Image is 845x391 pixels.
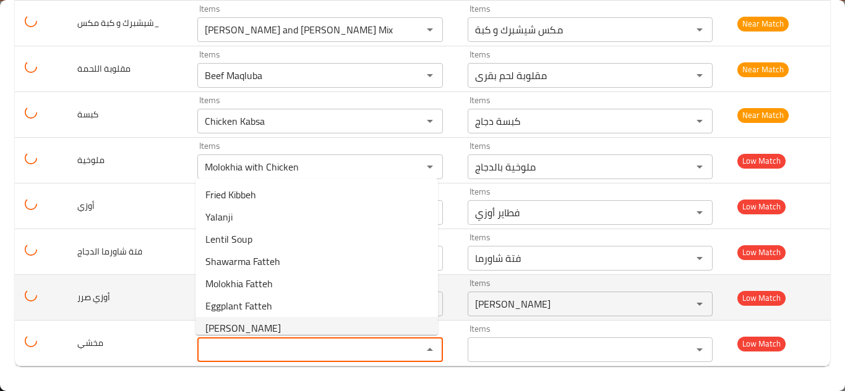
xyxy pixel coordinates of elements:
span: Low Match [737,245,786,259]
span: Fried Kibbeh [205,187,256,202]
span: Low Match [737,154,786,168]
span: Molokhia Fatteh [205,276,273,291]
span: Near Match [737,62,789,77]
span: ملوخية [77,152,105,168]
span: Lentil Soup [205,232,252,246]
button: Open [421,112,439,130]
span: Low Match [737,200,786,214]
span: مقلوبة اللحمة [77,61,131,77]
button: Open [691,67,708,84]
button: Open [691,112,708,130]
span: كبسة [77,106,98,122]
span: Low Match [737,291,786,305]
span: Shawarma Fatteh [205,254,280,269]
button: Open [421,158,439,175]
button: Open [691,295,708,313]
button: Open [691,21,708,38]
span: أوزي [77,198,95,214]
button: Close [421,341,439,358]
span: [PERSON_NAME] [205,321,281,335]
span: مخشي [77,335,103,351]
button: Open [691,341,708,358]
span: Low Match [737,337,786,351]
button: Open [691,250,708,267]
span: Eggplant Fatteh [205,298,272,313]
span: أوزي صرر [77,289,110,305]
span: Near Match [737,108,789,122]
span: Near Match [737,17,789,31]
span: شيشبرك و كبة مكس_ [77,15,160,31]
span: فتة شاورما الدجاج [77,243,142,259]
button: Open [421,67,439,84]
span: Yalanji [205,209,233,224]
button: Open [691,158,708,175]
button: Open [691,204,708,221]
button: Open [421,21,439,38]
